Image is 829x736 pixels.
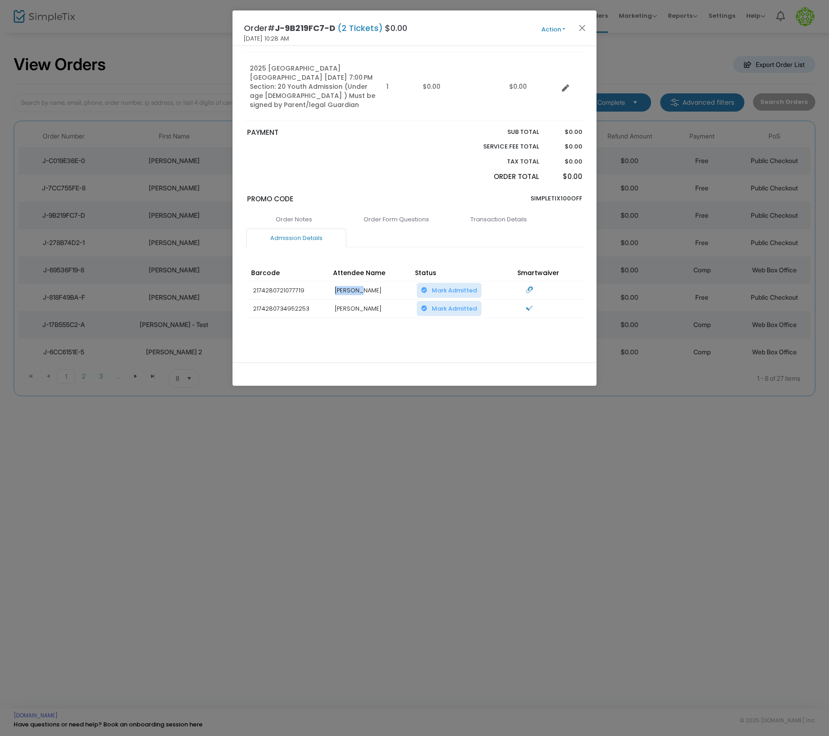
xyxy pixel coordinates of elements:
[449,210,549,229] a: Transaction Details
[330,281,412,300] td: [PERSON_NAME]
[462,142,539,151] p: Service Fee Total
[515,266,596,281] th: Smartwaiver
[432,286,477,295] span: Mark Admitted
[417,52,504,121] td: $0.00
[576,22,588,34] button: Close
[335,22,385,34] span: (2 Tickets)
[414,194,586,210] div: SIMPLETIX100OFF
[275,22,335,34] span: J-9B219FC7-D
[330,266,412,281] th: Attendee Name
[548,157,582,166] p: $0.00
[462,128,539,137] p: Sub total
[462,157,539,166] p: Tax Total
[248,300,330,318] td: 2174280734952253
[246,229,346,248] a: Admission Details
[244,210,344,229] a: Order Notes
[548,172,582,182] p: $0.00
[432,304,477,313] span: Mark Admitted
[526,25,581,35] button: Action
[548,142,582,151] p: $0.00
[504,52,558,121] td: $0.00
[244,34,289,43] span: [DATE] 10:28 AM
[462,172,539,182] p: Order Total
[247,128,410,138] p: PAYMENT
[381,52,417,121] td: 1
[244,52,381,121] td: 2025 [GEOGRAPHIC_DATA] [GEOGRAPHIC_DATA] [DATE] 7:00 PM Section: 20 Youth Admission (Under age [D...
[247,194,410,204] p: Promo Code
[244,22,407,34] h4: Order# $0.00
[548,128,582,137] p: $0.00
[412,266,515,281] th: Status
[248,266,330,281] th: Barcode
[248,281,330,300] td: 2174280721077719
[346,210,446,229] a: Order Form Questions
[330,300,412,318] td: [PERSON_NAME]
